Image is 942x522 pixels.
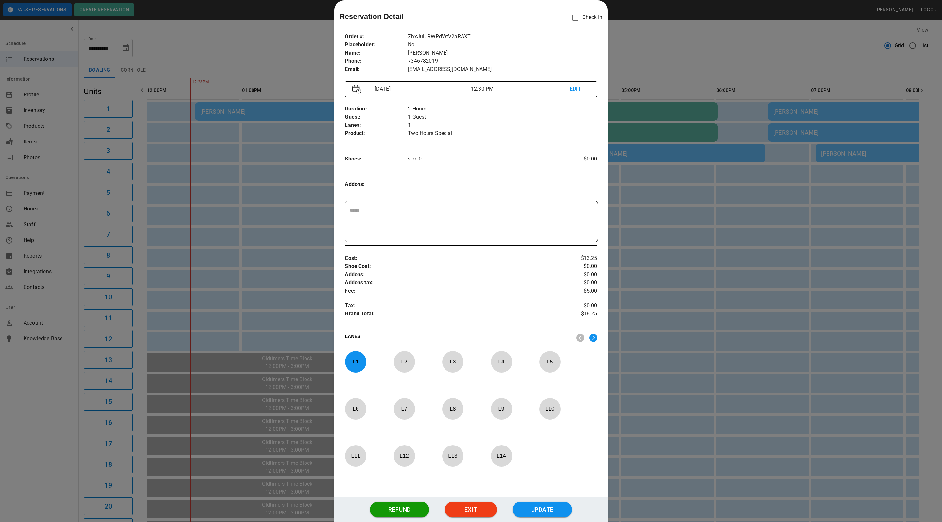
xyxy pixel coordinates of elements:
[408,155,555,163] p: size 0
[555,310,597,320] p: $18.25
[345,129,408,138] p: Product :
[345,310,555,320] p: Grand Total :
[345,333,571,342] p: LANES
[345,262,555,271] p: Shoe Cost :
[345,33,408,41] p: Order # :
[555,287,597,295] p: $5.00
[589,334,597,342] img: right.svg
[345,401,366,416] p: L 6
[570,85,589,93] p: EDIT
[539,401,561,416] p: L 10
[442,401,463,416] p: L 8
[491,354,512,369] p: L 4
[340,11,404,22] p: Reservation Detail
[345,448,366,463] p: L 11
[345,113,408,121] p: Guest :
[393,448,415,463] p: L 12
[408,33,597,41] p: ZhxJulURWPdWtV2aRAXT
[555,254,597,262] p: $13.25
[345,287,555,295] p: Fee :
[345,49,408,57] p: Name :
[445,502,497,517] button: Exit
[555,271,597,279] p: $0.00
[408,113,597,121] p: 1 Guest
[513,502,572,517] button: Update
[345,180,408,189] p: Addons :
[408,129,597,138] p: Two Hours Special
[345,302,555,310] p: Tax :
[345,41,408,49] p: Placeholder :
[442,448,463,463] p: L 13
[471,85,570,93] p: 12:30 PM
[491,448,512,463] p: L 14
[345,354,366,369] p: L 1
[408,57,597,65] p: 7346782019
[408,41,597,49] p: No
[568,11,602,25] p: Check In
[393,401,415,416] p: L 7
[370,502,429,517] button: Refund
[576,334,584,342] img: nav_left.svg
[408,65,597,74] p: [EMAIL_ADDRESS][DOMAIN_NAME]
[345,279,555,287] p: Addons tax :
[408,105,597,113] p: 2 Hours
[345,57,408,65] p: Phone :
[345,121,408,129] p: Lanes :
[442,354,463,369] p: L 3
[555,279,597,287] p: $0.00
[408,121,597,129] p: 1
[555,262,597,271] p: $0.00
[539,354,561,369] p: L 5
[393,354,415,369] p: L 2
[352,85,361,94] img: Vector
[345,254,555,262] p: Cost :
[372,85,471,93] p: [DATE]
[345,65,408,74] p: Email :
[345,155,408,163] p: Shoes :
[345,105,408,113] p: Duration :
[345,271,555,279] p: Addons :
[408,49,597,57] p: [PERSON_NAME]
[491,401,512,416] p: L 9
[555,155,597,163] p: $0.00
[555,302,597,310] p: $0.00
